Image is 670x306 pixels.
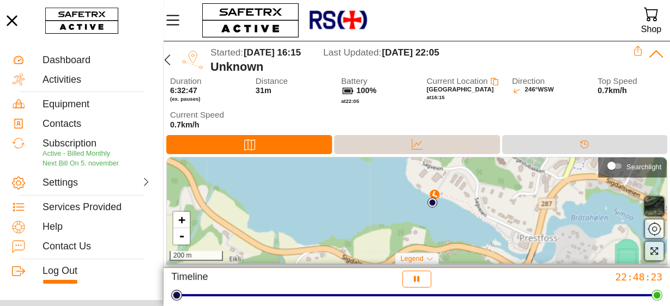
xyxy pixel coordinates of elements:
img: Help.svg [12,221,25,234]
span: Current Speed [170,111,240,120]
div: Log Out [43,265,151,277]
div: Help [43,221,151,233]
img: ContactUs.svg [12,240,25,253]
span: Next Bill On 5. november [43,160,119,167]
div: Dashboard [43,54,151,66]
div: Map [166,135,332,154]
img: PathStart.svg [427,198,437,207]
div: Activities [43,74,151,86]
div: Unknown [210,60,633,74]
span: 0.7km/h [170,120,240,130]
span: 6:32:47 [170,86,197,95]
span: at 22:05 [341,98,359,104]
img: PathDirectionCurrent.svg [430,189,439,199]
a: Zoom in [173,212,190,228]
div: Searchlight [626,163,661,171]
div: Contacts [43,118,151,130]
div: Equipment [43,99,151,111]
span: Direction [512,77,582,86]
div: 200 m [170,251,223,261]
span: Current Location [426,76,487,85]
img: Activities.svg [12,73,25,86]
span: [DATE] 16:15 [244,47,301,58]
div: 22:48:23 [500,271,662,283]
div: Settings [43,177,95,189]
div: Timeline [502,135,667,154]
img: Subscription.svg [12,137,25,150]
span: Distance [256,77,325,86]
div: Subscription [43,138,151,150]
span: [GEOGRAPHIC_DATA] [426,86,493,93]
span: Started: [210,47,243,58]
span: (ex. pauses) [170,96,240,102]
span: 246° [524,86,538,95]
span: Last Updated: [323,47,381,58]
button: Menu [164,9,191,32]
span: Duration [170,77,240,86]
div: Services Provided [43,201,151,213]
a: Zoom out [173,228,190,244]
img: RescueLogo.png [308,3,368,38]
div: Contact Us [43,241,151,253]
div: Shop [641,22,661,36]
span: Battery [341,77,411,86]
span: [DATE] 22:05 [382,47,439,58]
span: at 16:15 [426,94,444,100]
span: Legend [401,255,424,262]
div: Searchlight [603,158,661,174]
div: Data [334,135,499,154]
img: TRIP.svg [180,47,205,72]
span: 0.7km/h [597,86,627,95]
span: 31m [256,86,271,95]
span: Top Speed [597,77,667,86]
div: Timeline [171,271,333,287]
img: Equipment.svg [12,97,25,111]
button: Back [159,46,176,74]
span: Active - Billed Monthly [43,150,110,157]
span: WSW [538,86,553,95]
span: 100% [357,86,377,95]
